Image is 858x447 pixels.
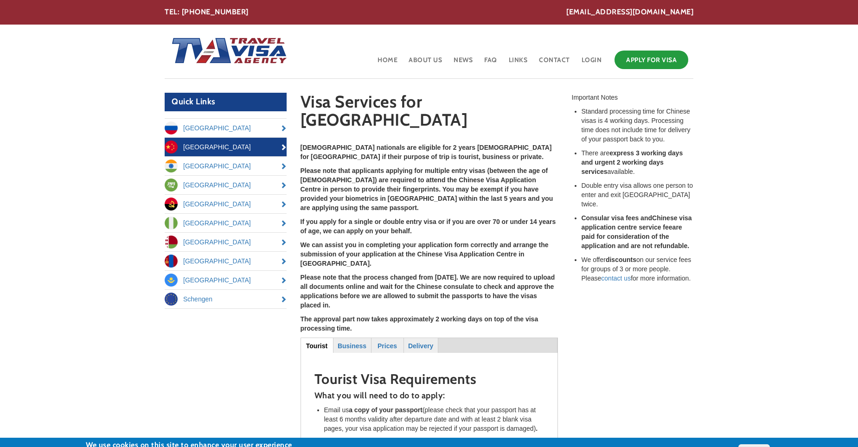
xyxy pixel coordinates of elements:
a: [GEOGRAPHIC_DATA] [165,138,287,156]
a: Tourist [301,338,333,352]
a: About Us [408,48,443,78]
strong: are paid for consideration of the application and are not refundable. [582,223,690,249]
h2: Tourist Visa Requirements [314,371,544,387]
a: [GEOGRAPHIC_DATA] [165,271,287,289]
strong: Please note that the process changed from [DATE]. We are now required to upload all documents onl... [301,274,555,309]
a: Login [581,48,603,78]
strong: The approval part now takes approximately 2 working days on top of the visa processing time. [301,315,538,332]
a: [GEOGRAPHIC_DATA] [165,195,287,213]
strong: Business [338,342,366,350]
strong: Chinese visa application centre service fee [582,214,692,231]
a: Business [334,338,371,352]
a: [EMAIL_ADDRESS][DOMAIN_NAME] [566,7,693,18]
div: Important Notes [572,93,694,102]
a: News [453,48,474,78]
strong: [DEMOGRAPHIC_DATA] nationals are eligible for 2 years [DEMOGRAPHIC_DATA] for [GEOGRAPHIC_DATA] if... [301,144,552,160]
strong: If you apply for a single or double entry visa or if you are over 70 or under 14 years of age, we... [301,218,556,235]
a: Apply for Visa [615,51,688,69]
a: Home [377,48,398,78]
a: Links [508,48,529,78]
strong: Please note that applicants applying for multiple entry visas (between the age of [DEMOGRAPHIC_DA... [301,167,553,211]
a: contact us [601,275,631,282]
a: [GEOGRAPHIC_DATA] [165,119,287,137]
a: [GEOGRAPHIC_DATA] [165,252,287,270]
strong: We can assist you in completing your application form correctly and arrange the submission of you... [301,241,549,267]
a: Schengen [165,290,287,308]
li: Email us (please check that your passport has at least 6 months validity after departure date and... [324,405,544,433]
a: Contact [538,48,571,78]
a: FAQ [483,48,498,78]
li: We offer on our service fees for groups of 3 or more people. Please for more information. [582,255,694,283]
strong: Prices [378,342,397,350]
li: Standard processing time for Chinese visas is 4 working days. Processing time does not include ti... [582,107,694,144]
a: [GEOGRAPHIC_DATA] [165,233,287,251]
a: Prices [372,338,403,352]
h4: What you will need to do to apply: [314,391,544,401]
li: There are available. [582,148,694,176]
strong: express 3 working days and urgent 2 working days services [582,149,683,175]
a: Delivery [404,338,437,352]
a: [GEOGRAPHIC_DATA] [165,157,287,175]
strong: discounts [606,256,636,263]
li: Double entry visa allows one person to enter and exit [GEOGRAPHIC_DATA] twice. [582,181,694,209]
a: [GEOGRAPHIC_DATA] [165,176,287,194]
a: [GEOGRAPHIC_DATA] [165,214,287,232]
img: Home [165,28,288,75]
h1: Visa Services for [GEOGRAPHIC_DATA] [301,93,558,134]
strong: a copy of your passport [349,406,423,414]
strong: Tourist [306,342,327,350]
strong: Consular visa fees and [582,214,653,222]
div: TEL: [PHONE_NUMBER] [165,7,693,18]
strong: . [536,425,538,432]
strong: Delivery [408,342,433,350]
